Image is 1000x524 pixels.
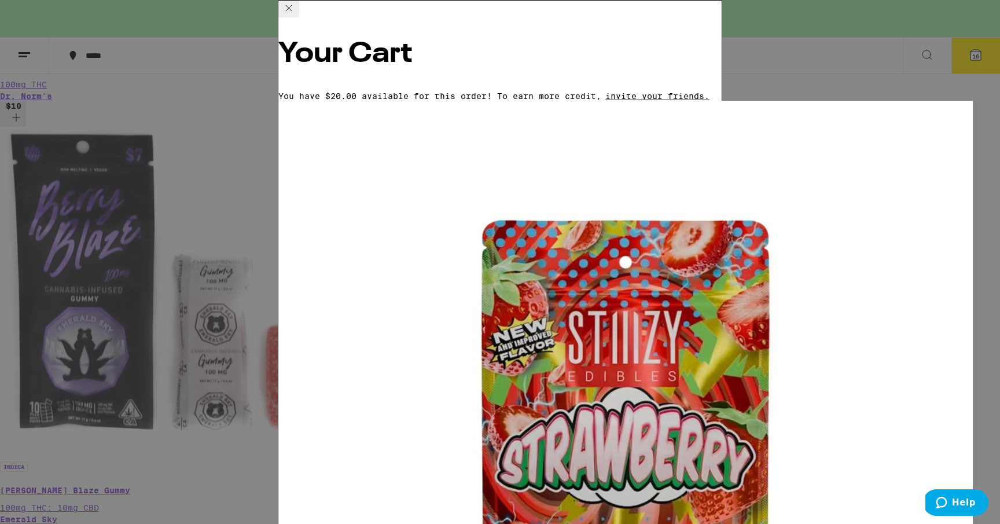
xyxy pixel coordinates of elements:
h2: Your Cart [278,41,722,68]
span: invite your friends. [601,91,714,101]
span: You have $20.00 available for this order! To earn more credit, [278,91,601,101]
iframe: Opens a widget where you can find more information [925,489,988,518]
div: You have $20.00 available for this order! To earn more credit,invite your friends. [278,91,722,101]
